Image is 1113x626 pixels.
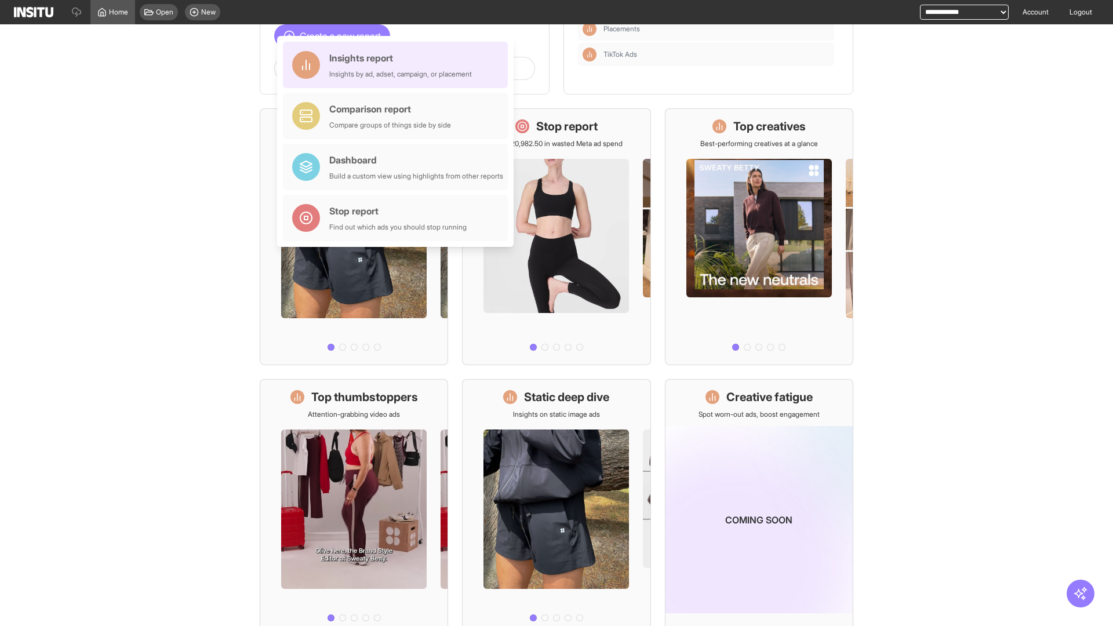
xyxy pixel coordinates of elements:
[490,139,623,148] p: Save £20,982.50 in wasted Meta ad spend
[329,204,467,218] div: Stop report
[462,108,650,365] a: Stop reportSave £20,982.50 in wasted Meta ad spend
[329,172,503,181] div: Build a custom view using highlights from other reports
[14,7,53,17] img: Logo
[603,50,637,59] span: TikTok Ads
[109,8,128,17] span: Home
[536,118,598,134] h1: Stop report
[524,389,609,405] h1: Static deep dive
[603,24,830,34] span: Placements
[311,389,418,405] h1: Top thumbstoppers
[329,153,503,167] div: Dashboard
[329,121,451,130] div: Compare groups of things side by side
[665,108,853,365] a: Top creativesBest-performing creatives at a glance
[300,29,381,43] span: Create a new report
[274,24,390,48] button: Create a new report
[260,108,448,365] a: What's live nowSee all active ads instantly
[156,8,173,17] span: Open
[308,410,400,419] p: Attention-grabbing video ads
[700,139,818,148] p: Best-performing creatives at a glance
[603,50,830,59] span: TikTok Ads
[583,22,596,36] div: Insights
[733,118,806,134] h1: Top creatives
[513,410,600,419] p: Insights on static image ads
[329,223,467,232] div: Find out which ads you should stop running
[329,51,472,65] div: Insights report
[201,8,216,17] span: New
[329,70,472,79] div: Insights by ad, adset, campaign, or placement
[583,48,596,61] div: Insights
[603,24,640,34] span: Placements
[329,102,451,116] div: Comparison report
